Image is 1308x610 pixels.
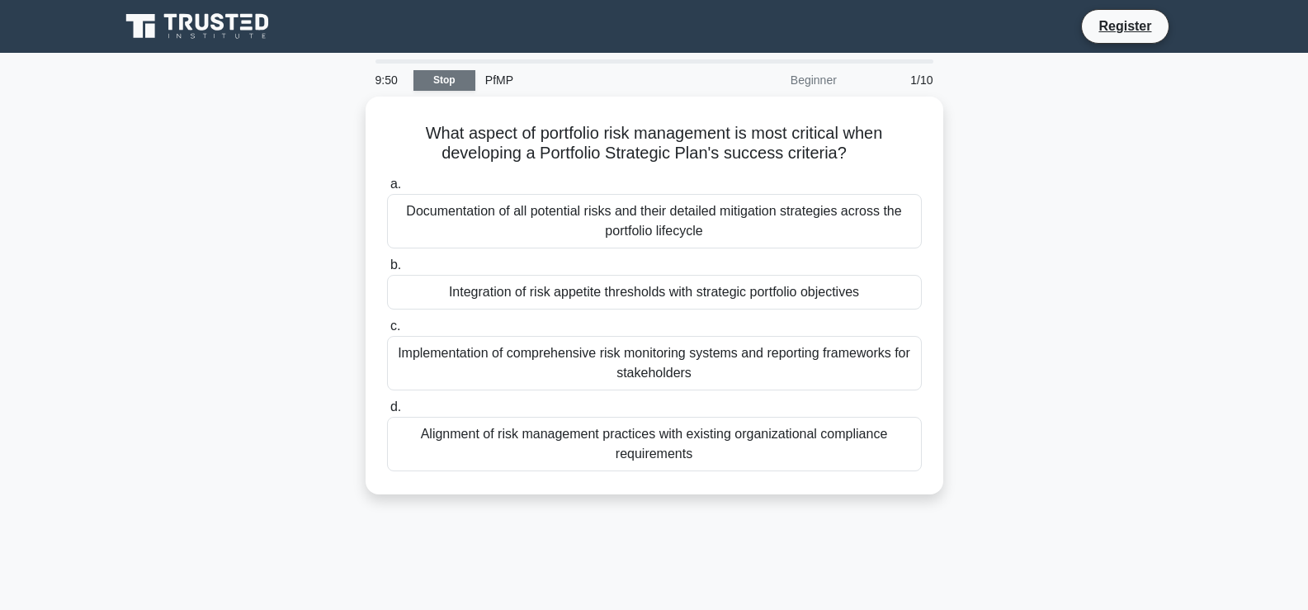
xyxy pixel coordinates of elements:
div: Alignment of risk management practices with existing organizational compliance requirements [387,417,922,471]
span: b. [390,258,401,272]
h5: What aspect of portfolio risk management is most critical when developing a Portfolio Strategic P... [385,123,923,164]
div: Implementation of comprehensive risk monitoring systems and reporting frameworks for stakeholders [387,336,922,390]
a: Register [1088,16,1161,36]
div: 1/10 [847,64,943,97]
div: Integration of risk appetite thresholds with strategic portfolio objectives [387,275,922,310]
a: Stop [413,70,475,91]
span: c. [390,319,400,333]
div: PfMP [475,64,702,97]
div: Beginner [702,64,847,97]
div: Documentation of all potential risks and their detailed mitigation strategies across the portfoli... [387,194,922,248]
div: 9:50 [366,64,413,97]
span: a. [390,177,401,191]
span: d. [390,400,401,414]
